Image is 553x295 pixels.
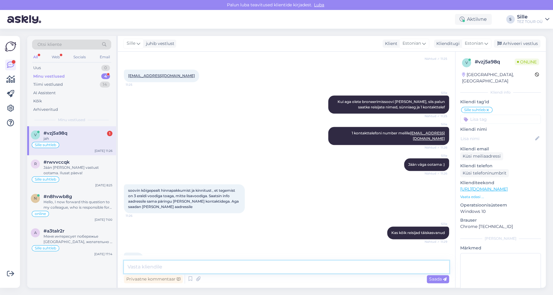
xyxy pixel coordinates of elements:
[460,245,541,251] p: Märkmed
[50,53,61,61] div: Web
[425,171,447,176] span: Nähtud ✓ 11:26
[460,163,541,169] p: Kliendi telefon
[425,239,447,244] span: Nähtud ✓ 11:29
[517,14,549,24] a: SilleTEZ TOUR OÜ
[460,90,541,95] div: Kliendi info
[124,275,183,283] div: Privaatne kommentaar
[58,117,85,123] span: Minu vestlused
[101,65,110,71] div: 0
[425,56,447,61] span: Nähtud ✓ 11:25
[99,53,111,61] div: Email
[460,202,541,208] p: Operatsioonisüsteem
[429,276,447,282] span: Saada
[128,188,240,209] span: soovin kõigepealt hinnapakkumist ja kinnitust , et tegemist on 3 eraldi voodiga toaga, mitte lisa...
[425,91,447,95] span: Sille
[34,133,37,137] span: v
[460,180,541,186] p: Klienditeekond
[95,183,112,188] div: [DATE] 8:25
[460,169,509,177] div: Küsi telefoninumbrit
[410,131,445,141] a: [EMAIL_ADDRESS][DOMAIN_NAME]
[465,40,483,47] span: Estonian
[460,223,541,230] p: Chrome [TECHNICAL_ID]
[460,146,541,152] p: Kliendi email
[44,228,64,234] span: #a3talr2r
[37,41,62,48] span: Otsi kliente
[107,131,112,136] div: 1
[101,73,110,79] div: 4
[33,90,56,96] div: AI Assistent
[408,162,445,167] span: Jään väga ootama :)
[494,40,540,48] div: Arhiveeri vestlus
[44,199,112,210] div: Hello, I now forward this question to my colleague, who is responsible for this. The reply will b...
[475,58,515,66] div: # vzj5a98q
[44,130,67,136] span: #vzj5a98q
[34,162,37,166] span: r
[461,135,534,142] input: Lisa nimi
[425,122,447,127] span: Sille
[144,40,174,47] div: juhib vestlust
[100,82,110,88] div: 14
[126,213,148,218] span: 11:26
[460,194,541,200] p: Vaata edasi ...
[95,217,112,222] div: [DATE] 7:00
[44,159,70,165] span: #rwvvccqk
[44,136,112,141] div: jah
[425,114,447,118] span: Nähtud ✓ 11:25
[460,115,541,124] input: Lisa tag
[44,165,112,176] div: Jään [PERSON_NAME] vastust ootama. Ilusat päeva!
[403,40,421,47] span: Estonian
[32,53,39,61] div: All
[128,73,195,78] a: [EMAIL_ADDRESS][DOMAIN_NAME]
[460,186,508,192] a: [URL][DOMAIN_NAME]
[35,178,56,181] span: Sille suhtleb
[5,41,16,52] img: Askly Logo
[33,73,65,79] div: Minu vestlused
[460,126,541,133] p: Kliendi nimi
[425,145,447,150] span: Nähtud ✓ 11:26
[35,143,56,147] span: Sille suhtleb
[460,99,541,105] p: Kliendi tag'id
[72,53,87,61] div: Socials
[35,246,56,250] span: Sille suhtleb
[383,40,397,47] div: Klient
[33,82,63,88] div: Tiimi vestlused
[34,230,37,235] span: a
[425,153,447,158] span: Sille
[33,107,58,113] div: Arhiveeritud
[465,60,468,65] span: v
[127,40,135,47] span: Sille
[34,196,37,200] span: n
[464,108,486,112] span: Sille suhtleb
[126,82,148,87] span: 11:25
[434,40,460,47] div: Klienditugi
[94,252,112,256] div: [DATE] 17:14
[460,208,541,215] p: Windows 10
[391,230,445,235] span: Kas kõik reisijad täiskasvanud
[517,19,543,24] div: TEZ TOUR OÜ
[33,65,41,71] div: Uus
[460,152,503,160] div: Küsi meiliaadressi
[515,59,539,65] span: Online
[312,2,326,8] span: Luba
[462,72,535,84] div: [GEOGRAPHIC_DATA], [GEOGRAPHIC_DATA]
[95,149,112,153] div: [DATE] 11:26
[517,14,543,19] div: Sille
[44,234,112,245] div: Меня интересует побережье [GEOGRAPHIC_DATA], желательно в сторону [GEOGRAPHIC_DATA] или сам Кемер...
[338,99,446,109] span: Kui aga olete broneerimissoovi [PERSON_NAME], siis palun saatke reisijate nimed, sünniaeg ja 1 ko...
[460,236,541,241] div: [PERSON_NAME]
[460,217,541,223] p: Brauser
[455,14,492,25] div: Aktiivne
[425,222,447,226] span: Sille
[352,131,445,141] span: 1 kontakttelefoni number meilile
[35,212,46,216] span: online
[506,15,515,24] div: S
[44,194,72,199] span: #n8hvwb8g
[33,98,42,104] div: Kõik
